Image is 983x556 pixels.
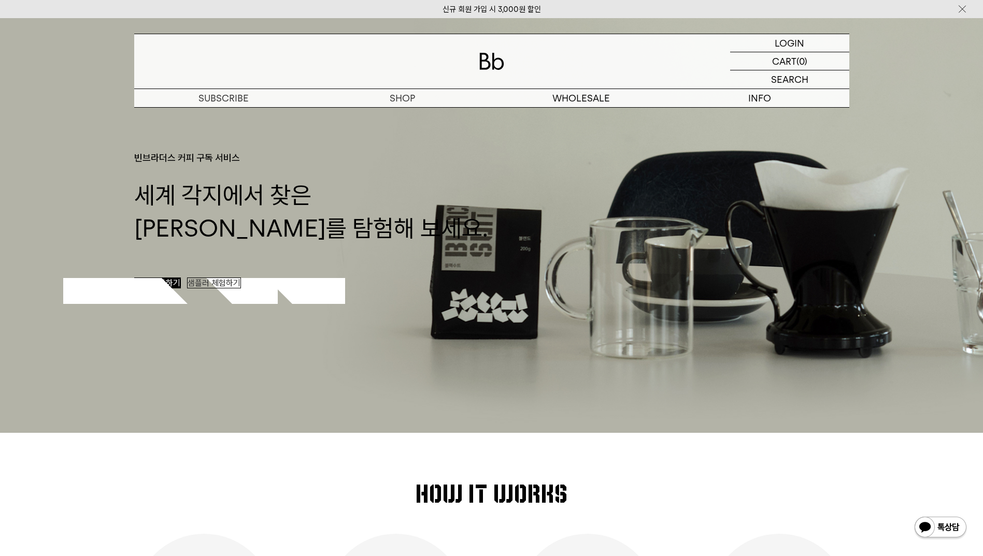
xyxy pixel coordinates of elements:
a: SUBSCRIBE [134,89,313,107]
p: (0) [796,52,807,70]
p: INFO [671,89,849,107]
p: WHOLESALE [492,89,671,107]
img: 카카오톡 채널 1:1 채팅 버튼 [914,516,967,540]
a: CART (0) [730,52,849,70]
p: LOGIN [775,34,804,52]
p: SEARCH [771,70,808,89]
a: 샘플러 체험하기 [187,277,241,288]
img: 로고 [479,53,504,70]
span: 커피 구독하기 [135,278,180,288]
h1: 세계 각지에서 찾은 [PERSON_NAME]를 탐험해 보세요. [134,163,849,245]
p: CART [772,52,796,70]
span: 샘플러 체험하기 [188,278,240,288]
img: HOW IT WORKS [417,485,566,503]
a: SHOP [313,89,492,107]
a: LOGIN [730,34,849,52]
h3: 빈브라더스 커피 구독 서비스 [134,152,849,163]
a: 신규 회원 가입 시 3,000원 할인 [443,5,541,14]
a: 커피 구독하기 [134,277,181,288]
